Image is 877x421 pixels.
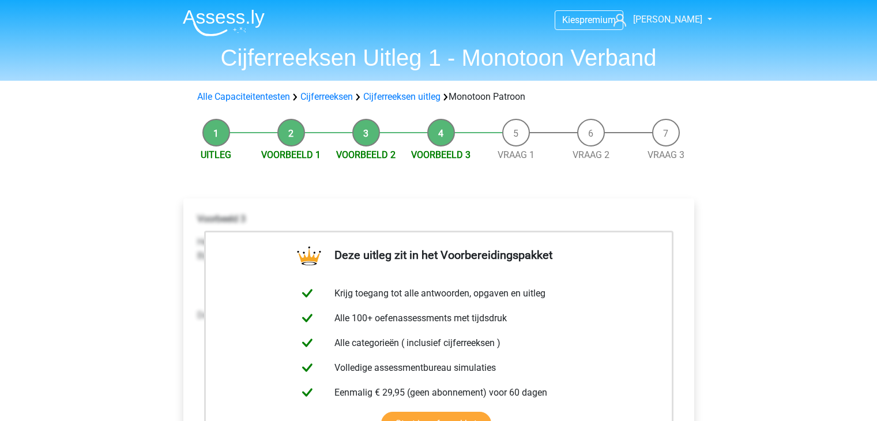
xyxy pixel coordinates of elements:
[197,213,246,224] b: Voorbeeld 3
[579,14,616,25] span: premium
[555,12,623,28] a: Kiespremium
[197,309,680,322] p: Deze reeks los je op dezelfde manier op als voorbeeld 1 en 2:
[197,272,396,299] img: Monotonous_Example_3.png
[562,14,579,25] span: Kies
[201,149,231,160] a: Uitleg
[363,91,441,102] a: Cijferreeksen uitleg
[609,13,703,27] a: [PERSON_NAME]
[300,91,353,102] a: Cijferreeksen
[174,44,704,72] h1: Cijferreeksen Uitleg 1 - Monotoon Verband
[336,149,396,160] a: Voorbeeld 2
[261,149,321,160] a: Voorbeeld 1
[197,91,290,102] a: Alle Capaciteitentesten
[573,149,609,160] a: Vraag 2
[633,14,702,25] span: [PERSON_NAME]
[193,90,685,104] div: Monotoon Patroon
[498,149,535,160] a: Vraag 1
[648,149,684,160] a: Vraag 3
[411,149,471,160] a: Voorbeeld 3
[197,235,680,263] p: Hetzelfde soort reeks kun je ook tegenkomen bij een reeks waar de getallen steeds redelijk gelijk...
[183,9,265,36] img: Assessly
